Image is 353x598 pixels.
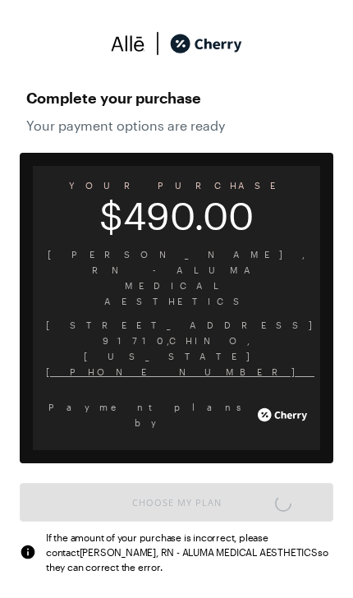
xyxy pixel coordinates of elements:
span: YOUR PURCHASE [33,174,320,196]
img: cherry_black_logo-DrOE_MJI.svg [170,31,242,56]
img: svg%3e [111,31,145,56]
span: Payment plans by [46,399,254,430]
span: $490.00 [33,205,320,227]
img: svg%3e [145,31,170,56]
span: [STREET_ADDRESS] 91710 , CHINO , [US_STATE] [46,317,307,364]
span: [PERSON_NAME], RN - ALUMA MEDICAL AESTHETICS [46,246,307,309]
span: [PHONE_NUMBER] [46,364,307,379]
img: svg%3e [20,544,36,560]
span: If the amount of your purchase is incorrect, please contact [PERSON_NAME], RN - ALUMA MEDICAL AES... [46,530,333,574]
span: Complete your purchase [26,85,327,111]
button: Choose My Plan [20,483,333,522]
img: cherry_white_logo-JPerc-yG.svg [258,402,307,427]
span: Your payment options are ready [26,117,327,133]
